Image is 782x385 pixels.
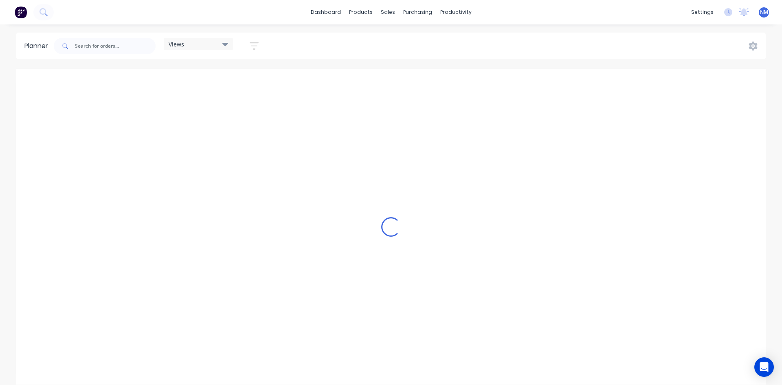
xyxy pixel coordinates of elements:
[760,9,768,16] span: NM
[436,6,476,18] div: productivity
[754,357,774,377] div: Open Intercom Messenger
[307,6,345,18] a: dashboard
[345,6,377,18] div: products
[169,40,184,48] span: Views
[75,38,156,54] input: Search for orders...
[24,41,52,51] div: Planner
[377,6,399,18] div: sales
[399,6,436,18] div: purchasing
[15,6,27,18] img: Factory
[687,6,718,18] div: settings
